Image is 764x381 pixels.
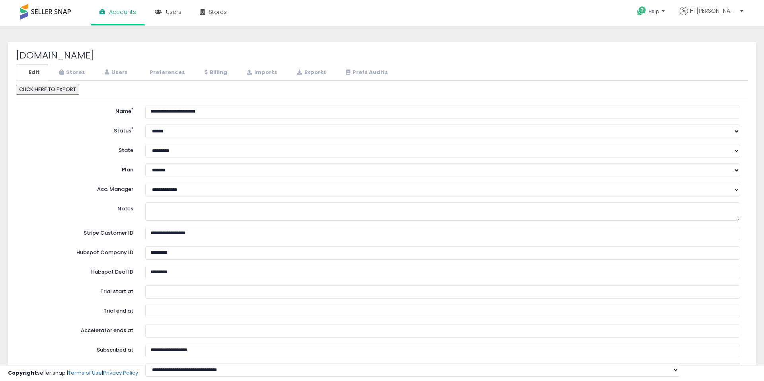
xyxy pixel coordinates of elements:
label: State [18,144,139,154]
span: Users [166,8,181,16]
a: Users [94,64,136,81]
label: Name [18,105,139,115]
h2: [DOMAIN_NAME] [16,50,748,60]
button: CLICK HERE TO EXPORT [16,85,79,95]
a: Terms of Use [68,369,102,377]
div: seller snap | | [8,369,138,377]
span: Hi [PERSON_NAME] [690,7,738,15]
a: Privacy Policy [103,369,138,377]
label: Acc. Manager [18,183,139,193]
a: Prefs Audits [335,64,396,81]
label: Notes [18,202,139,213]
a: Imports [236,64,286,81]
span: Accounts [109,8,136,16]
label: Plan [18,163,139,174]
strong: Copyright [8,369,37,377]
label: Trial start at [18,285,139,295]
i: Get Help [637,6,647,16]
label: Trial end at [18,305,139,315]
label: Hubspot Deal ID [18,266,139,276]
label: Stripe Customer ID [18,227,139,237]
a: Billing [194,64,236,81]
a: Stores [49,64,94,81]
label: Hubspot Company ID [18,246,139,257]
a: Hi [PERSON_NAME] [680,7,743,25]
span: Help [649,8,659,15]
label: Status [18,124,139,135]
a: Edit [16,64,48,81]
a: Exports [286,64,335,81]
a: Preferences [137,64,193,81]
label: Subscribed at [18,344,139,354]
label: Accelerator ends at [18,324,139,334]
span: Stores [209,8,227,16]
